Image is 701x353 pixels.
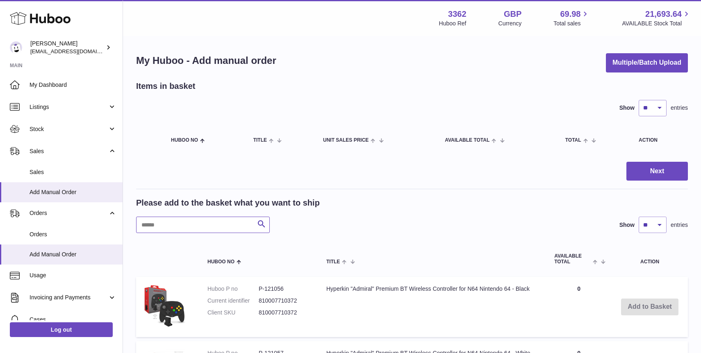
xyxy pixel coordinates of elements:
[626,162,688,181] button: Next
[30,188,116,196] span: Add Manual Order
[30,168,116,176] span: Sales
[136,81,196,92] h2: Items in basket
[207,309,259,317] dt: Client SKU
[30,209,108,217] span: Orders
[554,253,591,264] span: AVAILABLE Total
[619,104,635,112] label: Show
[171,138,198,143] span: Huboo no
[645,9,682,20] span: 21,693.64
[639,138,680,143] div: Action
[259,309,310,317] dd: 810007710372
[30,40,104,55] div: [PERSON_NAME]
[207,285,259,293] dt: Huboo P no
[323,138,369,143] span: Unit Sales Price
[30,272,116,279] span: Usage
[30,316,116,324] span: Cases
[207,259,234,265] span: Huboo no
[30,294,108,301] span: Invoicing and Payments
[326,259,340,265] span: Title
[553,9,590,27] a: 69.98 Total sales
[622,9,691,27] a: 21,693.64 AVAILABLE Stock Total
[30,103,108,111] span: Listings
[136,197,320,208] h2: Please add to the basket what you want to ship
[671,104,688,112] span: entries
[30,125,108,133] span: Stock
[259,285,310,293] dd: P-121056
[30,81,116,89] span: My Dashboard
[553,20,590,27] span: Total sales
[565,138,581,143] span: Total
[546,277,612,337] td: 0
[30,48,121,54] span: [EMAIL_ADDRESS][DOMAIN_NAME]
[671,221,688,229] span: entries
[439,20,467,27] div: Huboo Ref
[253,138,267,143] span: Title
[498,20,522,27] div: Currency
[606,53,688,72] button: Multiple/Batch Upload
[619,221,635,229] label: Show
[10,41,22,54] img: sales@gamesconnection.co.uk
[445,138,489,143] span: AVAILABLE Total
[30,251,116,258] span: Add Manual Order
[448,9,467,20] strong: 3362
[30,147,108,155] span: Sales
[136,54,276,67] h1: My Huboo - Add manual order
[318,277,546,337] td: Hyperkin "Admiral" Premium BT Wireless Controller for N64 Nintendo 64 - Black
[612,245,688,272] th: Action
[259,297,310,305] dd: 810007710372
[622,20,691,27] span: AVAILABLE Stock Total
[30,231,116,238] span: Orders
[144,285,185,327] img: Hyperkin "Admiral" Premium BT Wireless Controller for N64 Nintendo 64 - Black
[207,297,259,305] dt: Current identifier
[504,9,521,20] strong: GBP
[10,322,113,337] a: Log out
[560,9,580,20] span: 69.98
